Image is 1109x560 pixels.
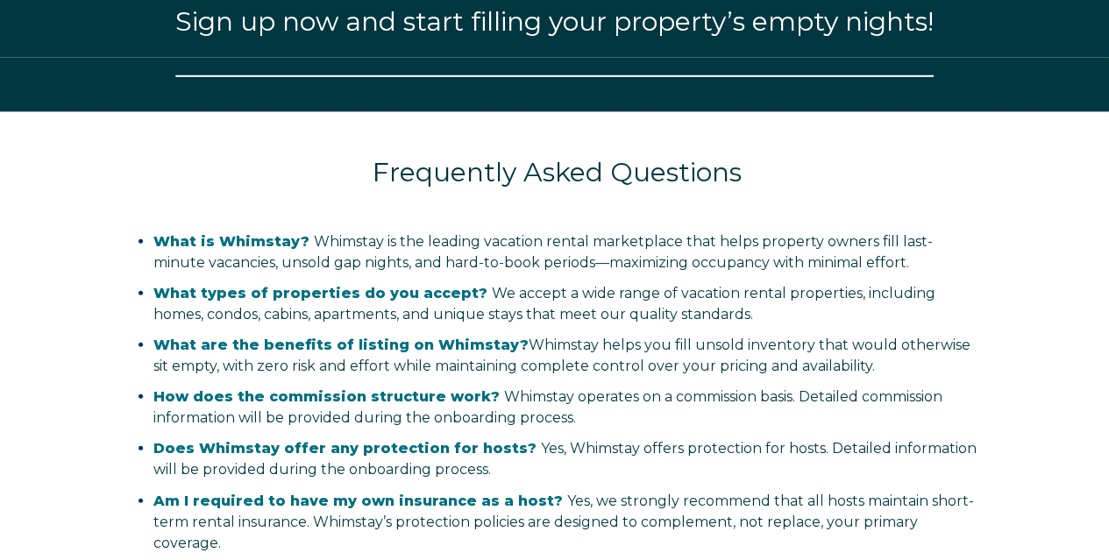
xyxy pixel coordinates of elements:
strong: What are the benefits of listing on Whimstay? [153,337,529,353]
span: Sign up now and start filling your property’s empty nights! [175,5,934,38]
span: Am I required to have my own insurance as a host? [153,493,563,509]
span: How does the commission structure work? [153,388,500,405]
span: What types of properties do you accept? [153,285,487,301]
span: Does Whimstay offer any protection for hosts? [153,440,537,457]
span: Whimstay helps you fill unsold inventory that would otherwise sit empty, with zero risk and effor... [153,337,970,374]
span: What is Whimstay? [153,233,309,250]
span: Whimstay is the leading vacation rental marketplace that helps property owners fill last-minute v... [153,233,933,271]
span: Yes, we strongly recommend that all hosts maintain short-term rental insurance. Whimstay’s protec... [153,493,974,551]
span: Frequently Asked Questions [373,156,742,188]
span: Yes, Whimstay offers protection for hosts. Detailed information will be provided during the onboa... [153,440,977,478]
span: We accept a wide range of vacation rental properties, including homes, condos, cabins, apartments... [153,285,935,323]
span: Whimstay operates on a commission basis. Detailed commission information will be provided during ... [153,388,942,426]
